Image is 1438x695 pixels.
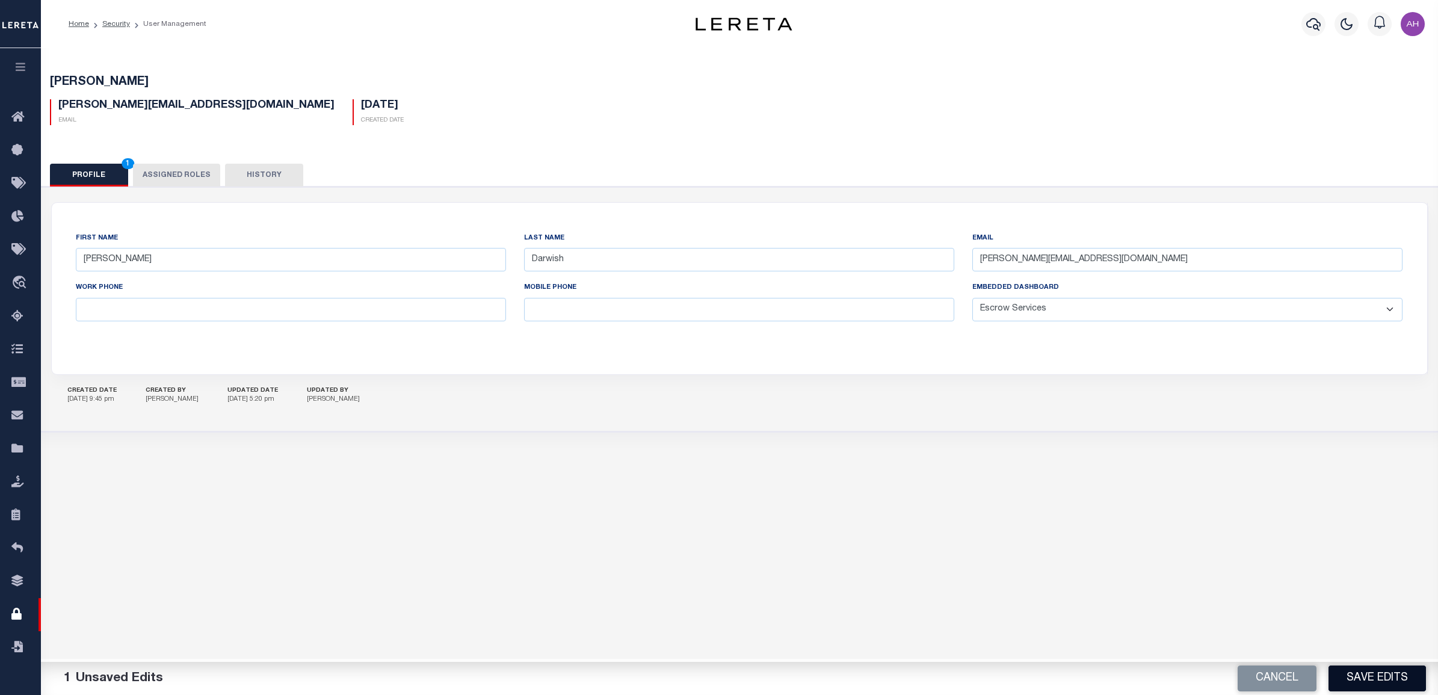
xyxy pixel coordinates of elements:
[76,283,123,293] label: Work Phone
[64,672,71,685] span: 1
[227,387,278,395] h5: UPDATED DATE
[1328,666,1426,691] button: Save Edits
[76,672,163,685] span: Unsaved Edits
[1238,666,1316,691] button: Cancel
[361,99,404,113] h5: [DATE]
[146,395,199,405] p: [PERSON_NAME]
[130,19,206,29] li: User Management
[11,276,31,291] i: travel_explore
[67,387,117,395] h5: CREATED DATE
[972,233,993,244] label: Email
[696,17,792,31] img: logo-dark.svg
[307,395,360,405] p: [PERSON_NAME]
[76,233,118,244] label: First Name
[58,99,335,113] h5: [PERSON_NAME][EMAIL_ADDRESS][DOMAIN_NAME]
[102,20,130,28] a: Security
[524,233,564,244] label: Last Name
[50,76,149,88] span: [PERSON_NAME]
[50,164,128,187] button: Profile
[69,20,89,28] a: Home
[227,395,278,405] p: [DATE] 5:20 pm
[972,283,1059,293] label: Embedded Dashboard
[58,116,335,125] p: Email
[307,387,360,395] h5: UPDATED BY
[1401,12,1425,36] img: svg+xml;base64,PHN2ZyB4bWxucz0iaHR0cDovL3d3dy53My5vcmcvMjAwMC9zdmciIHBvaW50ZXItZXZlbnRzPSJub25lIi...
[361,116,404,125] p: Created Date
[524,283,576,293] label: Mobile Phone
[122,158,134,169] span: 1
[225,164,303,187] button: History
[133,164,220,187] button: Assigned Roles
[67,395,117,405] p: [DATE] 9:45 pm
[146,387,199,395] h5: CREATED BY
